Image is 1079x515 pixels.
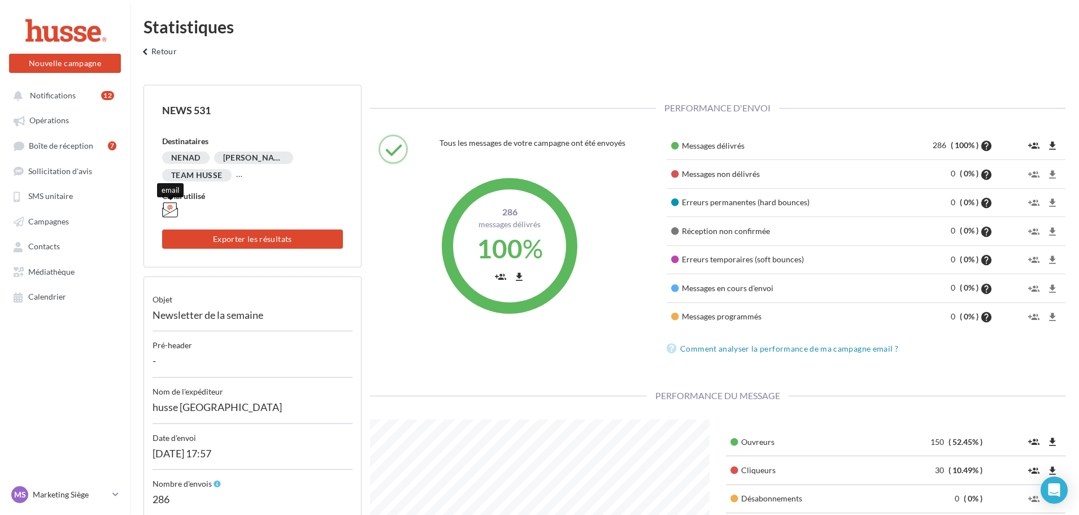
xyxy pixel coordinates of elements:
[656,102,779,113] span: Performance d'envoi
[1028,254,1039,266] i: group_add
[667,342,903,356] a: Comment analyser la performance de ma campagne email ?
[667,217,892,245] td: Réception non confirmée
[1028,494,1039,505] i: group_add
[1025,308,1042,326] button: group_add
[108,141,116,150] div: 7
[930,437,947,447] span: 150
[9,484,121,505] a: MS Marketing Siège
[1047,169,1058,180] i: file_download
[9,54,121,73] button: Nouvelle campagne
[960,226,978,235] span: ( 0% )
[153,305,353,332] div: Newsletter de la semaine
[153,378,353,397] div: Nom de l'expéditeur
[980,197,993,209] i: help
[667,188,892,217] td: Erreurs permanentes (hard bounces)
[667,245,892,274] td: Erreurs temporaires (soft bounces)
[1047,140,1058,152] i: file_download
[462,206,558,219] span: 286
[1044,432,1061,451] button: file_download
[667,132,892,160] td: Messages délivrés
[1025,136,1042,155] button: group_add
[440,135,650,152] div: Tous les messages de votre campagne ont été envoyés
[667,160,892,188] td: Messages non délivrés
[7,261,123,282] a: Médiathèque
[960,311,978,321] span: ( 0% )
[1047,436,1058,448] i: file_download
[29,141,93,150] span: Boîte de réception
[1028,140,1039,152] i: group_add
[980,140,993,152] i: help
[951,197,958,207] span: 0
[153,331,353,351] div: Pré-header
[28,192,73,201] span: SMS unitaire
[478,219,541,229] span: Messages délivrés
[153,444,353,470] div: [DATE] 17:57
[933,140,949,150] span: 286
[134,44,181,67] button: Retour
[1025,250,1042,269] button: group_add
[162,191,205,201] span: Canal utilisé
[955,494,962,503] span: 0
[1044,165,1061,183] button: file_download
[726,428,879,456] td: Ouvreurs
[162,152,210,164] div: NENAD
[1025,490,1042,508] button: group_add
[980,226,993,237] i: help
[1047,254,1058,266] i: file_download
[951,226,958,235] span: 0
[951,168,958,178] span: 0
[1028,169,1039,180] i: group_add
[1044,461,1061,479] button: file_download
[492,267,509,285] button: group_add
[514,271,525,283] i: file_download
[7,236,123,256] a: Contacts
[1025,461,1042,479] button: group_add
[935,465,947,475] span: 30
[980,254,993,266] i: help
[980,169,993,180] i: help
[153,479,212,488] span: Nombre d'envois
[667,302,892,331] td: Messages programmés
[1047,465,1058,477] i: file_download
[949,465,982,475] span: ( 10.49% )
[14,489,26,500] span: MS
[980,311,993,323] i: help
[1028,436,1039,448] i: group_add
[153,351,353,378] div: -
[667,274,892,302] td: Messages en cours d'envoi
[162,169,232,181] div: TEAM HUSSE
[951,140,978,150] span: ( 100% )
[1028,197,1039,209] i: group_add
[214,152,293,164] div: [PERSON_NAME]
[162,103,343,118] div: NEWS 531
[1047,226,1058,237] i: file_download
[1028,465,1039,477] i: group_add
[647,390,789,401] span: Performance du message
[28,217,69,226] span: Campagnes
[7,286,123,306] a: Calendrier
[1041,477,1068,504] div: Open Intercom Messenger
[1028,283,1039,295] i: group_add
[726,484,879,513] td: Désabonnements
[162,136,208,146] span: Destinataires
[1025,165,1042,183] button: group_add
[143,18,1065,35] div: Statistiques
[101,91,114,100] div: 12
[28,242,60,252] span: Contacts
[7,161,123,181] a: Sollicitation d'avis
[7,110,123,130] a: Opérations
[949,437,982,447] span: ( 52.45% )
[7,211,123,231] a: Campagnes
[29,116,69,125] span: Opérations
[1025,222,1042,240] button: group_add
[980,283,993,295] i: help
[1044,136,1061,155] button: file_download
[33,489,108,500] p: Marketing Siège
[960,254,978,264] span: ( 0% )
[726,456,879,484] td: Cliqueurs
[1047,311,1058,323] i: file_download
[495,271,506,283] i: group_add
[1028,311,1039,323] i: group_add
[951,283,958,292] span: 0
[960,168,978,178] span: ( 0% )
